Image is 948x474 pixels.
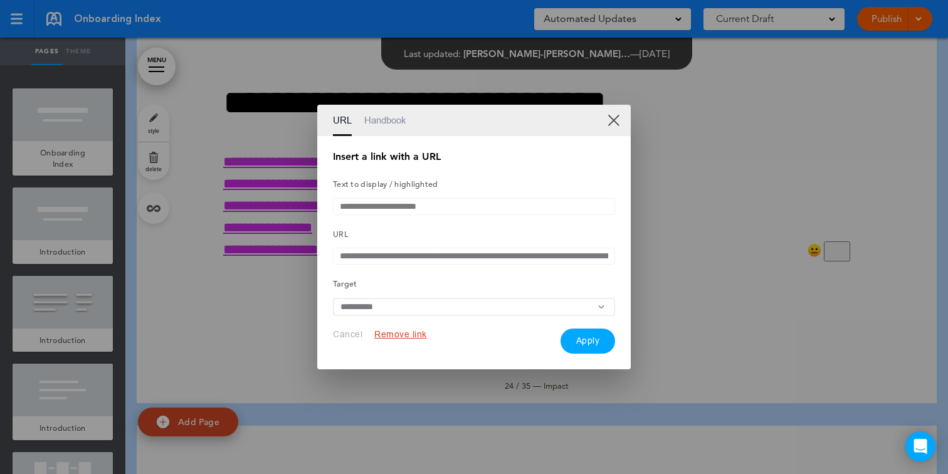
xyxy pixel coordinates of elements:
button: Apply [561,329,616,354]
a: XX [608,114,619,126]
button: Remove link [374,329,427,340]
a: URL [333,105,352,136]
h5: URL [333,224,615,242]
h5: Text to display / highlighted [333,174,615,192]
a: Handbook [364,105,406,136]
h1: Insert a link with a URL [333,152,615,162]
div: Open Intercom Messenger [905,431,935,461]
h5: Target [333,274,615,292]
button: Cancel [333,329,362,340]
